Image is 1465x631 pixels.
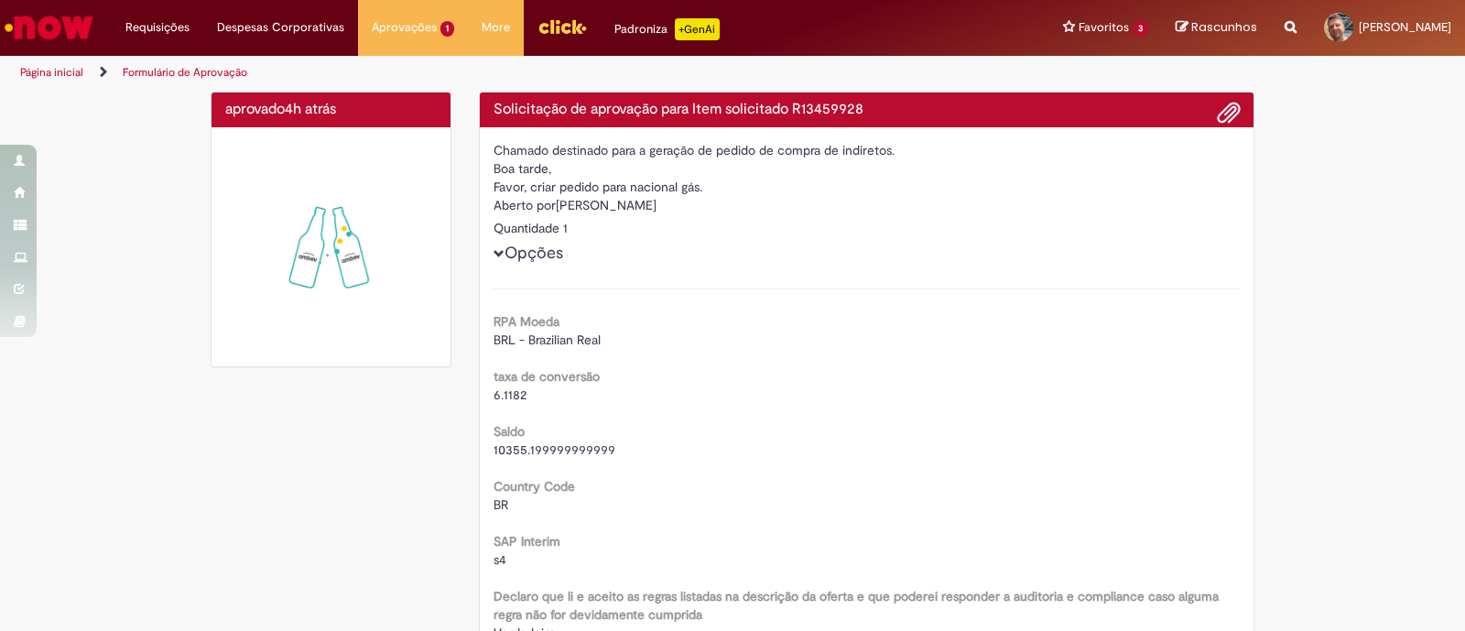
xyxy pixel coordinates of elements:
div: [PERSON_NAME] [494,196,1241,219]
div: Favor, criar pedido para nacional gás. [494,178,1241,196]
span: 3 [1133,21,1148,37]
b: taxa de conversão [494,368,600,385]
div: Chamado destinado para a geração de pedido de compra de indiretos. [494,141,1241,159]
h4: aprovado [225,102,437,118]
b: SAP Interim [494,533,560,549]
span: [PERSON_NAME] [1359,19,1451,35]
img: ServiceNow [2,9,96,46]
span: Requisições [125,18,190,37]
label: Aberto por [494,196,556,214]
span: Rascunhos [1191,18,1257,36]
b: RPA Moeda [494,313,559,330]
span: BRL - Brazilian Real [494,332,601,348]
span: Aprovações [372,18,437,37]
b: Country Code [494,478,575,495]
a: Formulário de Aprovação [123,65,247,80]
div: Padroniza [614,18,720,40]
span: Favoritos [1079,18,1129,37]
span: 6.1182 [494,386,526,403]
div: Quantidade 1 [494,219,1241,237]
time: 29/08/2025 08:52:31 [285,100,336,118]
p: +GenAi [675,18,720,40]
ul: Trilhas de página [14,56,963,90]
span: 10355.199999999999 [494,441,615,458]
span: 1 [440,21,454,37]
span: s4 [494,551,506,568]
b: Saldo [494,423,525,440]
img: click_logo_yellow_360x200.png [537,13,587,40]
div: Boa tarde, [494,159,1241,178]
a: Rascunhos [1176,19,1257,37]
img: sucesso_1.gif [225,141,437,353]
b: Declaro que li e aceito as regras listadas na descrição da oferta e que poderei responder a audit... [494,588,1219,623]
span: BR [494,496,508,513]
h4: Solicitação de aprovação para Item solicitado R13459928 [494,102,1241,118]
span: More [482,18,510,37]
span: 4h atrás [285,100,336,118]
a: Página inicial [20,65,83,80]
span: Despesas Corporativas [217,18,344,37]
